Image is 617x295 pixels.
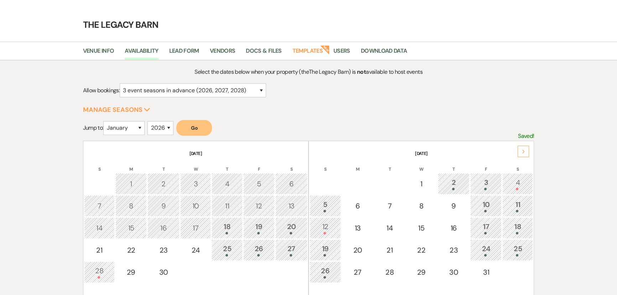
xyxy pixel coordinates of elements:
[88,201,111,211] div: 7
[346,245,370,255] div: 20
[84,157,115,172] th: S
[361,46,407,60] a: Download Data
[474,177,498,190] div: 3
[52,19,565,31] h4: The Legacy Barn
[243,157,275,172] th: F
[346,201,370,211] div: 6
[442,267,466,278] div: 30
[216,243,238,257] div: 25
[147,157,180,172] th: T
[88,223,111,233] div: 14
[313,199,337,212] div: 5
[184,178,207,189] div: 3
[506,177,529,190] div: 4
[151,245,176,255] div: 23
[246,46,281,60] a: Docs & Files
[184,245,207,255] div: 24
[279,221,304,234] div: 20
[320,45,330,55] strong: New
[378,245,401,255] div: 21
[506,243,529,257] div: 25
[518,131,534,141] p: Saved!
[310,142,533,157] th: [DATE]
[139,67,478,77] p: Select the dates below when your property (the The Legacy Barn ) is available to host events
[438,157,470,172] th: T
[176,120,212,136] button: Go
[442,223,466,233] div: 16
[378,201,401,211] div: 7
[119,223,143,233] div: 15
[247,221,271,234] div: 19
[216,201,238,211] div: 11
[406,157,437,172] th: W
[151,201,176,211] div: 9
[342,157,374,172] th: M
[378,267,401,278] div: 28
[310,157,341,172] th: S
[442,201,466,211] div: 9
[119,178,143,189] div: 1
[169,46,199,60] a: Lead Form
[83,124,104,131] span: Jump to:
[474,267,498,278] div: 31
[410,201,433,211] div: 8
[410,267,433,278] div: 29
[474,243,498,257] div: 24
[279,178,304,189] div: 6
[247,201,271,211] div: 12
[210,46,235,60] a: Vendors
[247,243,271,257] div: 26
[125,46,158,60] a: Availability
[212,157,242,172] th: T
[410,245,433,255] div: 22
[502,157,533,172] th: S
[151,267,176,278] div: 30
[374,157,405,172] th: T
[88,245,111,255] div: 21
[115,157,147,172] th: M
[470,157,502,172] th: F
[83,107,150,113] button: Manage Seasons
[346,223,370,233] div: 13
[180,157,211,172] th: W
[442,245,466,255] div: 23
[474,221,498,234] div: 17
[216,178,238,189] div: 4
[292,46,323,60] a: Templates
[506,221,529,234] div: 18
[151,223,176,233] div: 16
[313,221,337,234] div: 12
[333,46,350,60] a: Users
[247,178,271,189] div: 5
[357,68,366,76] strong: not
[313,265,337,279] div: 26
[378,223,401,233] div: 14
[279,201,304,211] div: 13
[313,243,337,257] div: 19
[442,177,466,190] div: 2
[88,265,111,279] div: 28
[506,199,529,212] div: 11
[410,178,433,189] div: 1
[84,142,307,157] th: [DATE]
[410,223,433,233] div: 15
[184,201,207,211] div: 10
[275,157,307,172] th: S
[151,178,176,189] div: 2
[279,243,304,257] div: 27
[119,267,143,278] div: 29
[474,199,498,212] div: 10
[216,221,238,234] div: 18
[83,87,120,94] span: Allow bookings:
[346,267,370,278] div: 27
[184,223,207,233] div: 17
[119,201,143,211] div: 8
[119,245,143,255] div: 22
[83,46,114,60] a: Venue Info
